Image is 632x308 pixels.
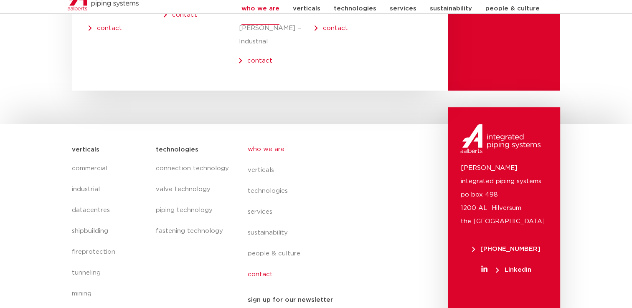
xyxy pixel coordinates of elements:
a: contact [247,58,272,64]
h5: sign up for our newsletter [248,293,333,307]
p: [PERSON_NAME] integrated piping systems po box 498 1200 AL Hilversum the [GEOGRAPHIC_DATA] [460,162,548,228]
a: [PHONE_NUMBER] [460,246,552,252]
a: datacentres [72,200,147,221]
a: technologies [248,181,401,202]
a: tunneling [72,263,147,283]
a: commercial [72,158,147,179]
a: contact [323,25,348,31]
a: connection technology [155,158,231,179]
a: piping technology [155,200,231,221]
a: who we are [248,139,401,160]
h5: technologies [155,143,198,157]
h5: verticals [72,143,99,157]
span: LinkedIn [496,267,531,273]
a: shipbuilding [72,221,147,242]
a: fastening technology [155,221,231,242]
a: contact [97,25,122,31]
a: services [248,202,401,222]
p: [PERSON_NAME] – Industrial [239,22,314,48]
a: fireprotection [72,242,147,263]
span: [PHONE_NUMBER] [472,246,541,252]
a: mining [72,283,147,304]
a: industrial [72,179,147,200]
a: valve technology [155,179,231,200]
a: sustainability [248,222,401,243]
a: contact [248,264,401,285]
a: LinkedIn [460,267,552,273]
nav: Menu [155,158,231,242]
nav: Menu [248,139,401,285]
a: contact [172,12,197,18]
a: people & culture [248,243,401,264]
a: verticals [248,160,401,181]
